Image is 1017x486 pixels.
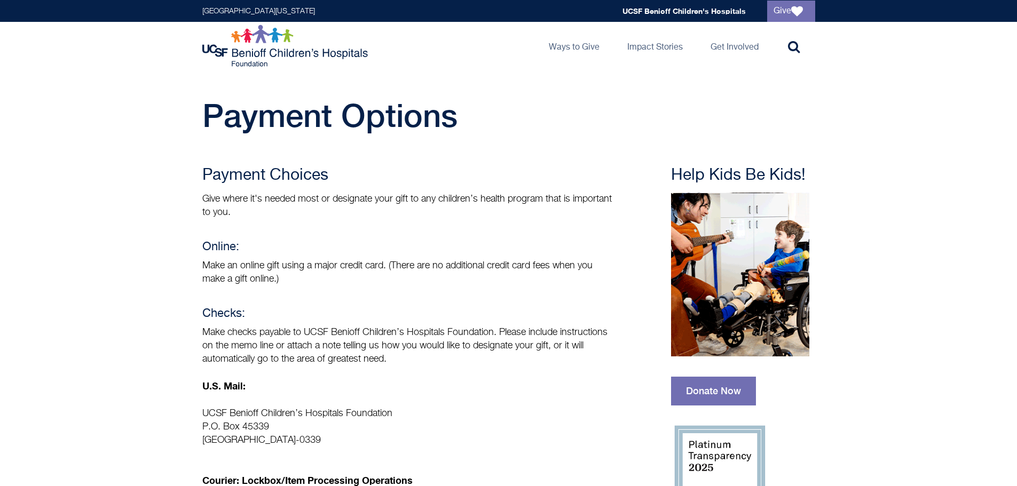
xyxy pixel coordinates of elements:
[202,193,613,219] p: Give where it's needed most or designate your gift to any children’s health program that is impor...
[202,380,246,392] strong: U.S. Mail:
[202,241,613,254] h4: Online:
[622,6,746,15] a: UCSF Benioff Children's Hospitals
[202,259,613,286] p: Make an online gift using a major credit card. (There are no additional credit card fees when you...
[767,1,815,22] a: Give
[671,193,809,356] img: Music therapy session
[202,166,613,185] h3: Payment Choices
[202,407,613,447] p: UCSF Benioff Children’s Hospitals Foundation P.O. Box 45339 [GEOGRAPHIC_DATA]-0339
[671,377,756,405] a: Donate Now
[702,22,767,70] a: Get Involved
[202,7,315,15] a: [GEOGRAPHIC_DATA][US_STATE]
[540,22,608,70] a: Ways to Give
[671,166,815,185] h3: Help Kids Be Kids!
[202,326,613,366] p: Make checks payable to UCSF Benioff Children’s Hospitals Foundation. Please include instructions ...
[202,474,413,486] strong: Courier: Lockbox/Item Processing Operations
[202,307,613,321] h4: Checks:
[202,97,458,134] span: Payment Options
[202,25,370,67] img: Logo for UCSF Benioff Children's Hospitals Foundation
[619,22,691,70] a: Impact Stories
